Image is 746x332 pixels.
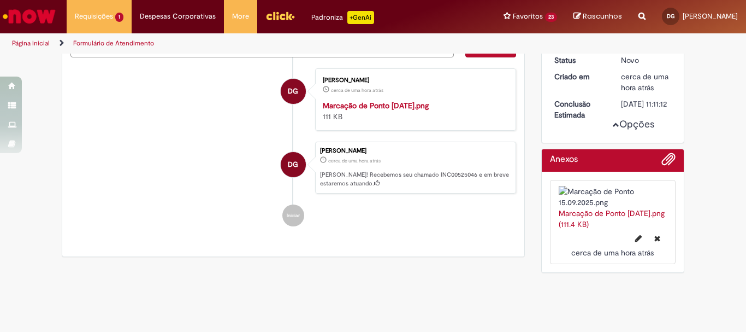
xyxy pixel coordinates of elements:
time: 29/09/2025 10:10:33 [571,248,654,258]
p: +GenAi [347,11,374,24]
img: click_logo_yellow_360x200.png [265,8,295,24]
li: Daniel Severino Silva Gomes [70,142,516,194]
div: [PERSON_NAME] [320,148,510,154]
div: Padroniza [311,11,374,24]
time: 29/09/2025 10:11:12 [328,158,381,164]
button: Editar nome de arquivo Marcação de Ponto 15.09.2025.png [629,230,648,247]
dt: Status [546,55,613,66]
button: Excluir Marcação de Ponto 15.09.2025.png [648,230,667,247]
span: DG [288,78,298,104]
time: 29/09/2025 10:10:33 [331,87,383,94]
div: Novo [621,55,672,66]
span: Requisições [75,11,113,22]
a: Marcação de Ponto [DATE].png (111.4 KB) [559,208,665,229]
div: 111 KB [323,100,505,122]
span: 23 [545,13,557,22]
dt: Conclusão Estimada [546,98,613,120]
span: DG [288,152,298,178]
a: Página inicial [12,39,50,48]
div: [DATE] 11:11:12 [621,98,672,109]
img: Marcação de Ponto 15.09.2025.png [559,186,667,208]
a: Rascunhos [573,11,622,22]
span: cerca de uma hora atrás [571,248,654,258]
a: Marcação de Ponto [DATE].png [323,101,429,110]
div: Daniel Severino Silva Gomes [281,79,306,104]
div: Daniel Severino Silva Gomes [281,152,306,177]
div: [PERSON_NAME] [323,77,505,84]
span: cerca de uma hora atrás [621,72,668,92]
h2: Anexos [550,155,578,165]
p: [PERSON_NAME]! Recebemos seu chamado INC00525046 e em breve estaremos atuando. [320,171,510,188]
span: More [232,11,249,22]
div: 29/09/2025 10:11:12 [621,71,672,93]
span: Favoritos [513,11,543,22]
span: [PERSON_NAME] [683,11,738,21]
img: ServiceNow [1,5,57,27]
dt: Criado em [546,71,613,82]
span: cerca de uma hora atrás [328,158,381,164]
span: DG [667,13,674,20]
span: cerca de uma hora atrás [331,87,383,94]
ul: Histórico de tíquete [70,57,516,238]
ul: Trilhas de página [8,33,489,54]
span: Despesas Corporativas [140,11,216,22]
span: Rascunhos [583,11,622,21]
a: Formulário de Atendimento [73,39,154,48]
button: Adicionar anexos [661,152,676,172]
span: 1 [115,13,123,22]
